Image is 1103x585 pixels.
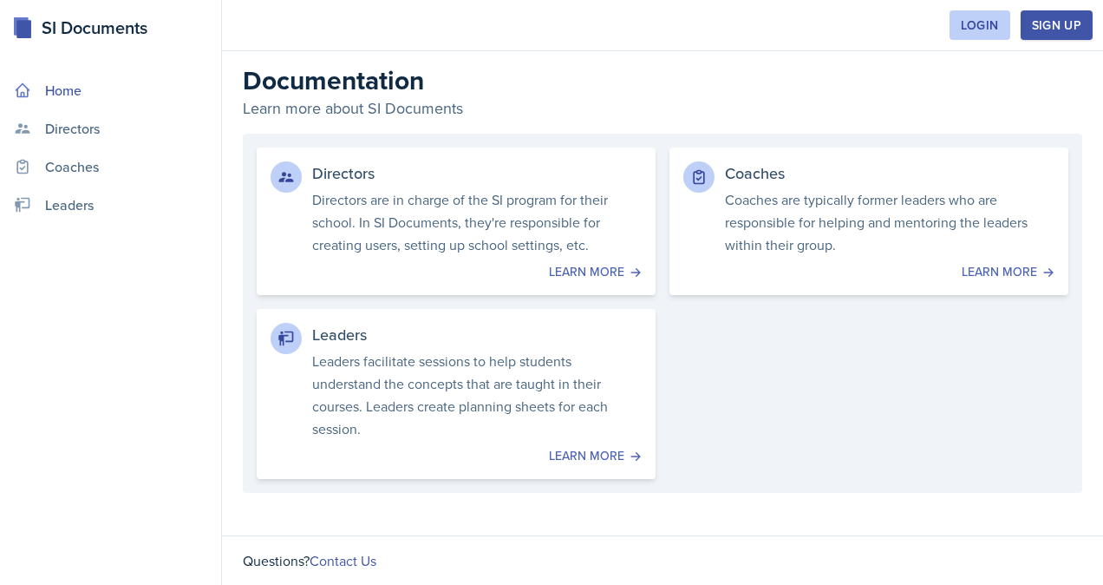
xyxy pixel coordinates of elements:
[243,65,1082,96] h2: Documentation
[7,187,214,222] a: Leaders
[312,350,642,440] p: Leaders facilitate sessions to help students understand the concepts that are taught in their cou...
[271,263,642,281] div: Learn more
[7,149,214,184] a: Coaches
[243,96,1082,120] p: Learn more about SI Documents
[310,551,376,570] a: Contact Us
[683,263,1054,281] div: Learn more
[257,309,656,479] a: Leaders Leaders facilitate sessions to help students understand the concepts that are taught in t...
[950,10,1010,40] button: Login
[725,188,1054,256] p: Coaches are typically former leaders who are responsible for helping and mentoring the leaders wi...
[725,161,1054,185] div: Coaches
[312,188,642,256] p: Directors are in charge of the SI program for their school. In SI Documents, they're responsible ...
[7,111,214,146] a: Directors
[312,161,642,185] div: Directors
[257,148,656,295] a: Directors Directors are in charge of the SI program for their school. In SI Documents, they're re...
[312,323,642,346] div: Leaders
[271,447,642,465] div: Learn more
[1021,10,1093,40] button: Sign Up
[7,73,214,108] a: Home
[1032,18,1081,32] div: Sign Up
[961,18,999,32] div: Login
[222,536,1103,585] div: Questions?
[669,148,1068,295] a: Coaches Coaches are typically former leaders who are responsible for helping and mentoring the le...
